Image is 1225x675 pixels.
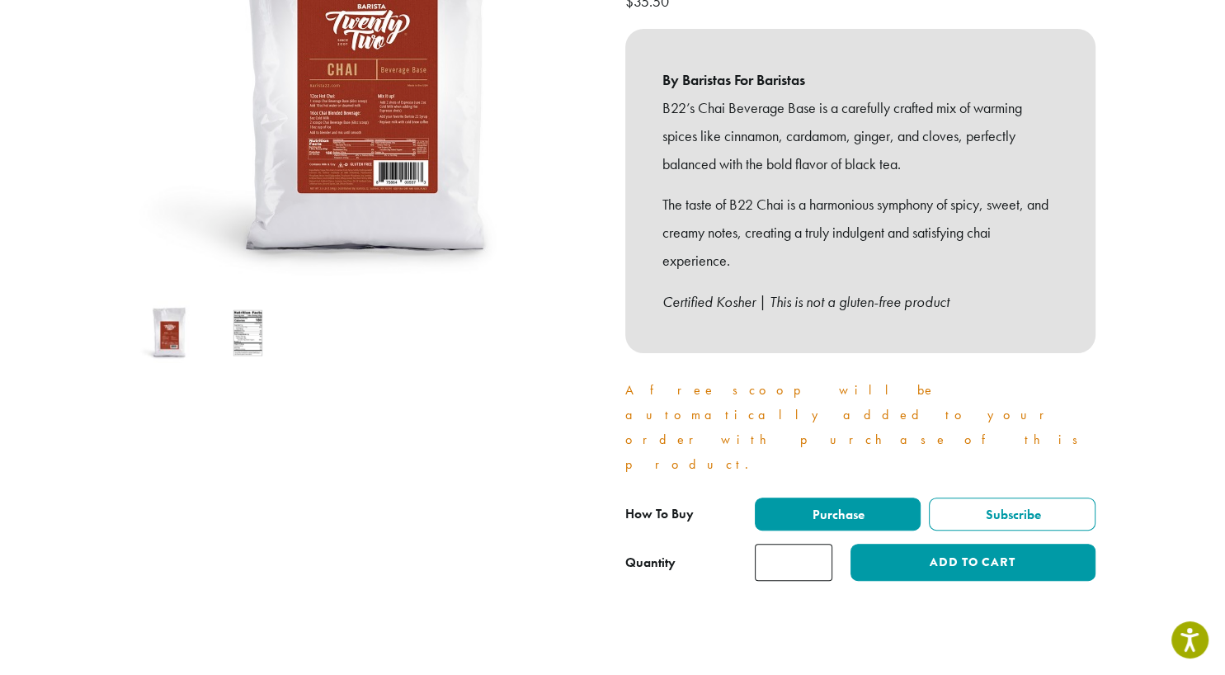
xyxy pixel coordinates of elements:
[625,553,676,573] div: Quantity
[983,506,1041,523] span: Subscribe
[662,94,1058,177] p: B22’s Chai Beverage Base is a carefully crafted mix of warming spices like cinnamon, cardamom, gi...
[662,191,1058,274] p: The taste of B22 Chai is a harmonious symphony of spicy, sweet, and creamy notes, creating a trul...
[662,292,949,311] em: Certified Kosher | This is not a gluten-free product
[137,300,202,366] img: B22 Powdered Mix Chai | Dillanos Coffee Roasters
[625,381,1089,473] a: A free scoop will be automatically added to your order with purchase of this product.
[810,506,865,523] span: Purchase
[662,66,1058,94] b: By Baristas For Baristas
[625,505,694,522] span: How To Buy
[215,300,280,366] img: Barista 22 Chai (3.5 lb) - Image 2
[755,544,832,581] input: Product quantity
[850,544,1095,581] button: Add to cart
